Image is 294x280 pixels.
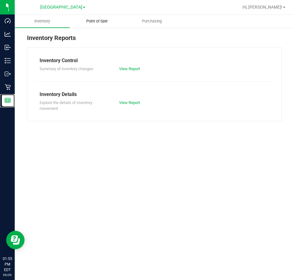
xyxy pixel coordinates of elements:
span: Point of Sale [78,18,116,24]
inline-svg: Inbound [5,44,11,50]
a: Point of Sale [70,15,125,28]
div: Inventory Control [40,57,269,64]
div: Inventory Reports [27,33,282,47]
span: Inventory [26,18,58,24]
span: [GEOGRAPHIC_DATA] [40,5,82,10]
span: Purchasing [134,18,170,24]
iframe: Resource center [6,231,25,249]
inline-svg: Dashboard [5,18,11,24]
inline-svg: Reports [5,97,11,103]
inline-svg: Retail [5,84,11,90]
a: Inventory [15,15,70,28]
a: View Report [119,100,140,105]
p: 01:55 PM EDT [3,256,12,273]
a: Purchasing [124,15,179,28]
inline-svg: Outbound [5,71,11,77]
inline-svg: Inventory [5,58,11,64]
inline-svg: Analytics [5,31,11,37]
p: 09/29 [3,273,12,277]
div: Inventory Details [40,91,269,98]
span: Summary of inventory changes [40,66,93,71]
span: Hi, [PERSON_NAME]! [242,5,282,10]
span: Explore the details of inventory movement [40,100,92,111]
a: View Report [119,66,140,71]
